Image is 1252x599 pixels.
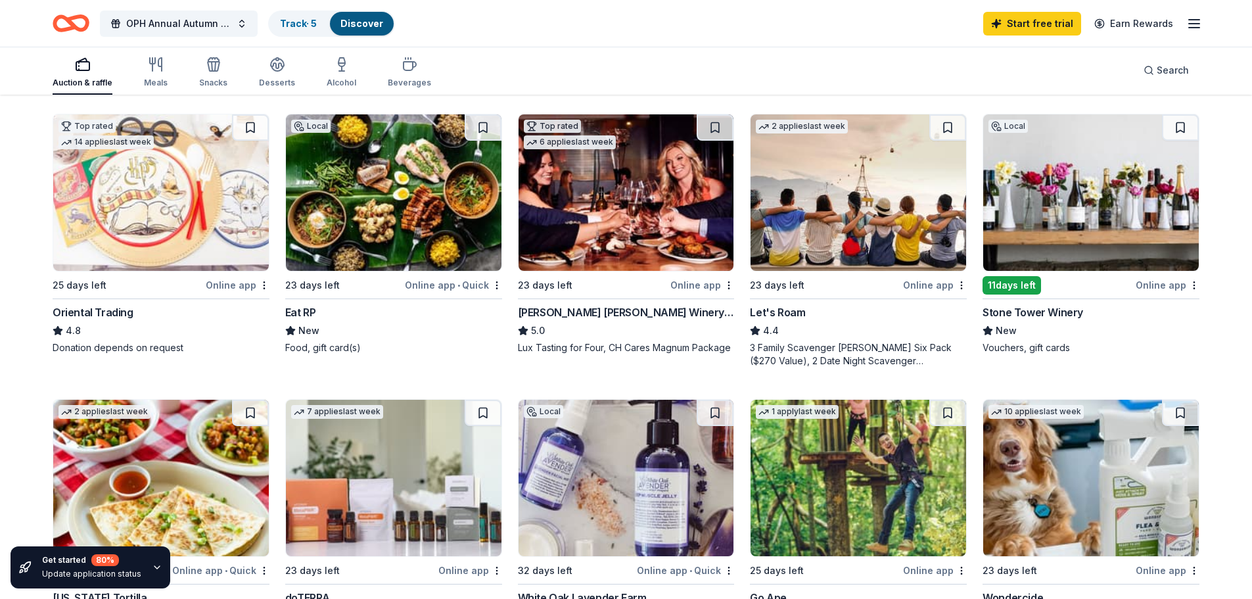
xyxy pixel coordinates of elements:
[1086,12,1181,36] a: Earn Rewards
[259,51,295,95] button: Desserts
[286,114,501,271] img: Image for Eat RP
[763,323,779,339] span: 4.4
[903,562,967,579] div: Online app
[438,562,502,579] div: Online app
[91,554,119,566] div: 80 %
[750,341,967,368] div: 3 Family Scavenger [PERSON_NAME] Six Pack ($270 Value), 2 Date Night Scavenger [PERSON_NAME] Two ...
[285,341,502,354] div: Food, gift card(s)
[518,563,572,579] div: 32 days left
[53,400,269,556] img: Image for California Tortilla
[983,114,1199,354] a: Image for Stone Tower WineryLocal11days leftOnline appStone Tower WineryNewVouchers, gift cards
[100,11,258,37] button: OPH Annual Autumn Online Auction
[903,277,967,293] div: Online app
[996,323,1017,339] span: New
[983,341,1199,354] div: Vouchers, gift cards
[199,51,227,95] button: Snacks
[750,304,805,320] div: Let's Roam
[53,304,133,320] div: Oriental Trading
[983,304,1083,320] div: Stone Tower Winery
[524,120,581,133] div: Top rated
[388,51,431,95] button: Beverages
[268,11,395,37] button: Track· 5Discover
[751,400,966,556] img: Image for Go Ape
[519,400,734,556] img: Image for White Oak Lavender Farm
[405,277,502,293] div: Online app Quick
[144,78,168,88] div: Meals
[285,304,316,320] div: Eat RP
[988,120,1028,133] div: Local
[53,114,269,354] a: Image for Oriental TradingTop rated14 applieslast week25 days leftOnline appOriental Trading4.8Do...
[327,51,356,95] button: Alcohol
[457,280,460,291] span: •
[280,18,317,29] a: Track· 5
[58,120,116,133] div: Top rated
[524,405,563,418] div: Local
[518,304,735,320] div: [PERSON_NAME] [PERSON_NAME] Winery and Restaurants
[42,569,141,579] div: Update application status
[291,120,331,133] div: Local
[126,16,231,32] span: OPH Annual Autumn Online Auction
[751,114,966,271] img: Image for Let's Roam
[983,12,1081,36] a: Start free trial
[983,276,1041,295] div: 11 days left
[42,554,141,566] div: Get started
[225,565,227,576] span: •
[519,114,734,271] img: Image for Cooper's Hawk Winery and Restaurants
[298,323,319,339] span: New
[388,78,431,88] div: Beverages
[53,114,269,271] img: Image for Oriental Trading
[206,277,269,293] div: Online app
[750,114,967,368] a: Image for Let's Roam2 applieslast week23 days leftOnline appLet's Roam4.43 Family Scavenger [PERS...
[144,51,168,95] button: Meals
[670,277,734,293] div: Online app
[53,8,89,39] a: Home
[756,405,839,419] div: 1 apply last week
[750,563,804,579] div: 25 days left
[58,135,154,149] div: 14 applies last week
[53,51,112,95] button: Auction & raffle
[983,400,1199,556] img: Image for Wondercide
[53,341,269,354] div: Donation depends on request
[259,78,295,88] div: Desserts
[285,563,340,579] div: 23 days left
[285,277,340,293] div: 23 days left
[983,114,1199,271] img: Image for Stone Tower Winery
[66,323,81,339] span: 4.8
[518,114,735,354] a: Image for Cooper's Hawk Winery and RestaurantsTop rated6 applieslast week23 days leftOnline app[P...
[340,18,383,29] a: Discover
[285,114,502,354] a: Image for Eat RPLocal23 days leftOnline app•QuickEat RPNewFood, gift card(s)
[756,120,848,133] div: 2 applies last week
[58,405,151,419] div: 2 applies last week
[1136,277,1199,293] div: Online app
[988,405,1084,419] div: 10 applies last week
[983,563,1037,579] div: 23 days left
[518,341,735,354] div: Lux Tasting for Four, CH Cares Magnum Package
[53,277,106,293] div: 25 days left
[518,277,572,293] div: 23 days left
[1133,57,1199,84] button: Search
[750,277,804,293] div: 23 days left
[286,400,501,556] img: Image for doTERRA
[291,405,383,419] div: 7 applies last week
[1136,562,1199,579] div: Online app
[327,78,356,88] div: Alcohol
[199,78,227,88] div: Snacks
[689,565,692,576] span: •
[53,78,112,88] div: Auction & raffle
[637,562,734,579] div: Online app Quick
[531,323,545,339] span: 5.0
[524,135,616,149] div: 6 applies last week
[1157,62,1189,78] span: Search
